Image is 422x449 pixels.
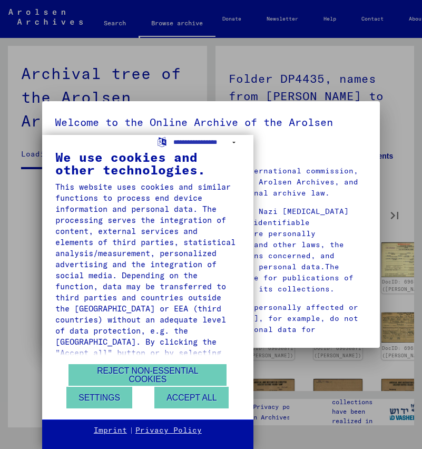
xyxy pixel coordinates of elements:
[68,364,227,386] button: Reject non-essential cookies
[66,387,132,408] button: Settings
[154,387,229,408] button: Accept all
[135,425,202,436] a: Privacy Policy
[94,425,127,436] a: Imprint
[55,151,240,176] div: We use cookies and other technologies.
[55,181,240,425] div: This website uses cookies and similar functions to process end device information and personal da...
